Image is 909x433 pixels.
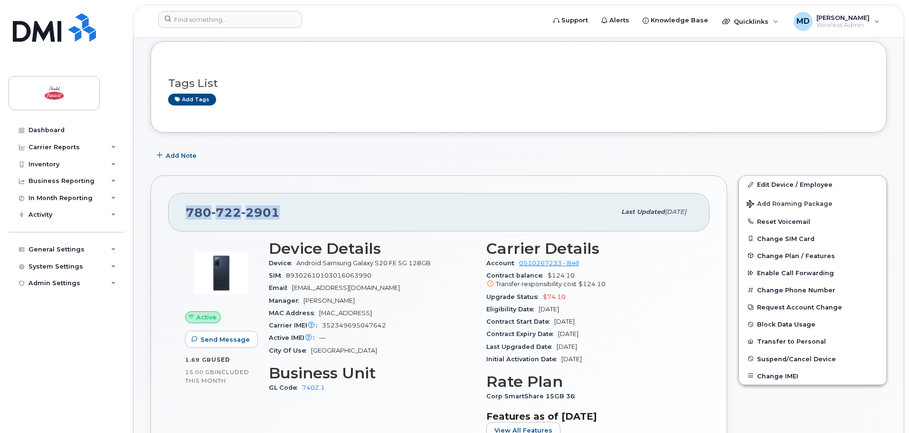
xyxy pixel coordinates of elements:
h3: Tags List [168,77,869,89]
span: Upgrade Status [486,293,543,300]
h3: Rate Plan [486,373,692,390]
span: $124.10 [486,272,692,289]
span: [GEOGRAPHIC_DATA] [311,347,377,354]
span: 352349695047642 [322,322,386,329]
a: Knowledge Base [636,11,715,30]
button: Reset Voicemail [739,213,886,230]
h3: Device Details [269,240,475,257]
span: 1.69 GB [185,356,211,363]
span: Eligibility Date [486,306,539,313]
span: Active IMEI [269,334,319,341]
h3: Carrier Details [486,240,692,257]
a: Support [547,11,595,30]
span: — [319,334,325,341]
span: $124.10 [578,280,606,288]
span: Last updated [621,208,665,215]
span: [DATE] [539,306,559,313]
span: SIM [269,272,286,279]
span: included this month [185,368,249,384]
div: Mark Damaso [787,12,886,31]
a: 740Z.1 [302,384,325,391]
button: Add Roaming Package [739,193,886,213]
span: [PERSON_NAME] [816,14,870,21]
h3: Features as of [DATE] [486,411,692,422]
span: MD [796,16,810,27]
span: [DATE] [557,343,577,350]
span: Knowledge Base [651,16,708,25]
button: Change Plan / Features [739,247,886,264]
span: 722 [211,205,241,220]
span: Enable Call Forwarding [757,269,834,277]
span: Contract balance [486,272,548,279]
h3: Business Unit [269,365,475,382]
button: Change SIM Card [739,230,886,247]
span: [DATE] [665,208,686,215]
button: Send Message [185,331,258,348]
span: Initial Activation Date [486,356,561,363]
span: Account [486,260,519,267]
span: Android Samsung Galaxy S20 FE 5G 128GB [296,260,431,267]
span: $74.10 [543,293,566,300]
button: Suspend/Cancel Device [739,350,886,367]
span: GL Code [269,384,302,391]
span: [EMAIL_ADDRESS][DOMAIN_NAME] [292,284,400,291]
span: Email [269,284,292,291]
button: Add Note [151,147,205,164]
input: Find something... [158,11,302,28]
span: Carrier IMEI [269,322,322,329]
span: Manager [269,297,303,304]
button: Change Phone Number [739,281,886,298]
span: 15.00 GB [185,369,215,375]
span: Add Roaming Package [747,200,833,209]
button: Request Account Change [739,298,886,316]
span: City Of Use [269,347,311,354]
span: Support [561,16,588,25]
span: Quicklinks [734,18,768,25]
div: Quicklinks [716,12,785,31]
button: Block Data Usage [739,316,886,333]
button: Transfer to Personal [739,333,886,350]
span: 89302610103016063990 [286,272,371,279]
span: 780 [186,205,280,220]
span: Transfer responsibility cost [496,280,577,288]
span: Alerts [609,16,629,25]
span: Last Upgraded Date [486,343,557,350]
span: Change Plan / Features [757,252,835,259]
span: Wireless Admin [816,21,870,29]
span: Contract Start Date [486,318,554,325]
span: MAC Address [269,309,319,317]
span: [DATE] [561,356,582,363]
a: Alerts [595,11,636,30]
span: [DATE] [554,318,575,325]
span: Contract Expiry Date [486,330,558,337]
span: [DATE] [558,330,578,337]
span: Device [269,260,296,267]
a: Add tags [168,94,216,106]
img: image20231002-3703462-zm6wmn.jpeg [193,245,250,302]
span: Active [196,313,217,322]
button: Enable Call Forwarding [739,264,886,281]
button: Change IMEI [739,367,886,385]
span: Suspend/Cancel Device [757,355,836,362]
span: 2901 [241,205,280,220]
a: Edit Device / Employee [739,176,886,193]
span: [MAC_ADDRESS] [319,309,372,317]
span: [PERSON_NAME] [303,297,355,304]
a: 0510267233 - Bell [519,260,579,267]
span: Add Note [166,151,197,160]
span: Corp SmartShare 15GB 36 [486,393,580,400]
span: used [211,356,230,363]
span: Send Message [200,335,250,344]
